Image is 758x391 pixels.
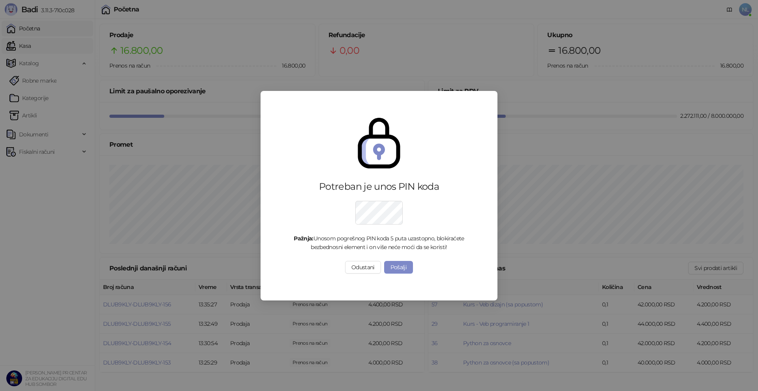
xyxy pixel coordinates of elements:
[354,118,404,168] img: secure.svg
[345,261,381,273] button: Odustani
[384,261,413,273] button: Pošalji
[283,180,475,193] div: Potreban je unos PIN koda
[283,234,475,251] div: Unosom pogrešnog PIN koda 5 puta uzastopno, blokiraćete bezbednosni element i on više neće moći d...
[294,234,313,242] strong: Pažnja:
